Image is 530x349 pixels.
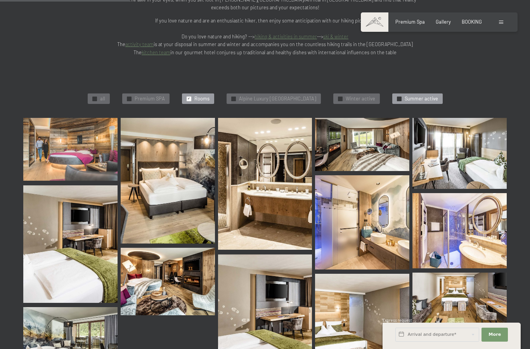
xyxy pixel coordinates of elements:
[23,118,118,181] img: Gallery – our hotel in Valle Aurina, in Italy
[93,97,96,101] span: ✓
[315,118,409,171] img: Gallery – our hotel in Valle Aurina, in Italy
[315,175,409,270] img: Gallery – our hotel in Valle Aurina, in Italy
[110,17,420,56] p: If you love nature and are an enthusiastic hiker, then enjoy some anticipation with our hiking pi...
[232,97,235,101] span: ✓
[239,95,316,102] span: Alpine Luxury [GEOGRAPHIC_DATA]
[125,41,154,47] a: activity team
[23,185,118,303] img: Gallery – our hotel in Valle Aurina, in Italy
[412,273,507,326] img: Gallery – our hotel in Valle Aurina, in Italy
[398,97,400,101] span: ✓
[412,193,507,268] img: Gallery – our hotel in Valle Aurina, in Italy
[383,318,412,323] span: Express request
[218,118,312,250] img: Gallery – our hotel in Valle Aurina, in Italy
[412,118,507,188] img: Gallery – our hotel in Valle Aurina, in Italy
[346,95,375,102] span: Winter active
[142,49,170,55] a: kitchen team
[339,97,341,101] span: ✓
[255,33,317,40] a: hiking & activities in summer
[121,248,215,315] img: Gallery – our hotel in Valle Aurina, in Italy
[121,118,215,244] img: Gallery – our hotel in Valle Aurina, in Italy
[187,97,190,101] span: ✓
[405,95,438,102] span: Summer active
[436,19,451,25] a: Gallery
[194,95,210,102] span: Rooms
[482,328,508,342] button: More
[462,19,482,25] a: BOOKING
[323,33,348,40] a: ski & winter
[488,332,501,338] span: More
[128,97,130,101] span: ✓
[395,19,425,25] a: Premium Spa
[100,95,105,102] span: all
[135,95,165,102] span: Premium SPA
